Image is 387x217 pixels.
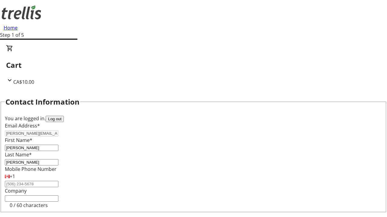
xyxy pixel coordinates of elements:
input: (506) 234-5678 [5,181,58,187]
label: Mobile Phone Number [5,166,57,172]
label: Company [5,187,27,194]
h2: Contact Information [5,96,80,107]
span: CA$10.00 [13,79,34,85]
label: Email Address* [5,122,40,129]
tr-character-limit: 0 / 60 characters [10,202,48,209]
label: First Name* [5,137,32,143]
div: CartCA$10.00 [6,45,381,86]
label: Last Name* [5,151,32,158]
h2: Cart [6,60,381,71]
button: Log out [46,116,64,122]
div: You are logged in. [5,115,382,122]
